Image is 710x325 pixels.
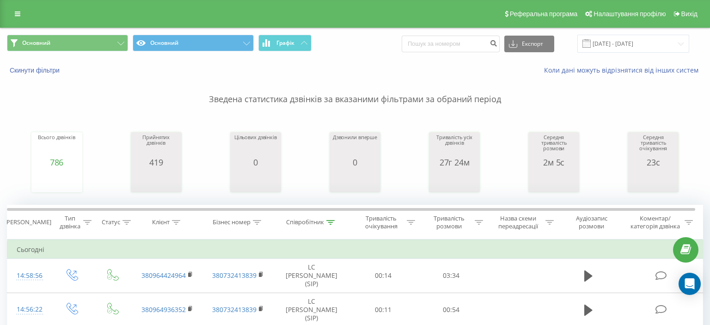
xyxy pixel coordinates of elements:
div: Дзвонили вперше [333,135,377,158]
a: 380732413839 [212,305,257,314]
div: 0 [333,158,377,167]
div: Бізнес номер [213,219,251,227]
div: 27г 24м [431,158,477,167]
p: Зведена статистика дзвінків за вказаними фільтрами за обраний період [7,75,703,105]
button: Експорт [504,36,554,52]
div: 0 [234,158,277,167]
div: Всього дзвінків [38,135,75,158]
td: Сьогодні [7,240,703,259]
span: Реферальна програма [510,10,578,18]
button: Графік [258,35,312,51]
td: 00:14 [349,259,417,293]
td: LC [PERSON_NAME] (SIP) [273,259,349,293]
input: Пошук за номером [402,36,500,52]
button: Основний [7,35,128,51]
div: Коментар/категорія дзвінка [628,215,682,230]
div: 14:56:22 [17,300,42,319]
span: Основний [22,39,50,47]
div: Співробітник [286,219,324,227]
div: Середня тривалість очікування [630,135,676,158]
div: Клієнт [152,219,170,227]
div: Прийнятих дзвінків [133,135,179,158]
a: Коли дані можуть відрізнятися вiд інших систем [544,66,703,74]
button: Скинути фільтри [7,66,64,74]
div: Тип дзвінка [59,215,81,230]
a: 380964424964 [141,271,186,280]
span: Графік [276,40,294,46]
div: 2м 5с [531,158,577,167]
div: Open Intercom Messenger [679,273,701,295]
div: Статус [102,219,120,227]
a: 380964936352 [141,305,186,314]
a: 380732413839 [212,271,257,280]
div: Тривалість розмови [426,215,472,230]
div: Назва схеми переадресації [494,215,543,230]
span: Вихід [681,10,698,18]
div: Цільових дзвінків [234,135,277,158]
div: Тривалість очікування [358,215,404,230]
div: 786 [38,158,75,167]
div: Аудіозапис розмови [564,215,619,230]
button: Основний [133,35,254,51]
div: Середня тривалість розмови [531,135,577,158]
div: [PERSON_NAME] [5,219,51,227]
div: 419 [133,158,179,167]
div: 23с [630,158,676,167]
span: Налаштування профілю [594,10,666,18]
div: Тривалість усіх дзвінків [431,135,477,158]
div: 14:58:56 [17,267,42,285]
td: 03:34 [417,259,485,293]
